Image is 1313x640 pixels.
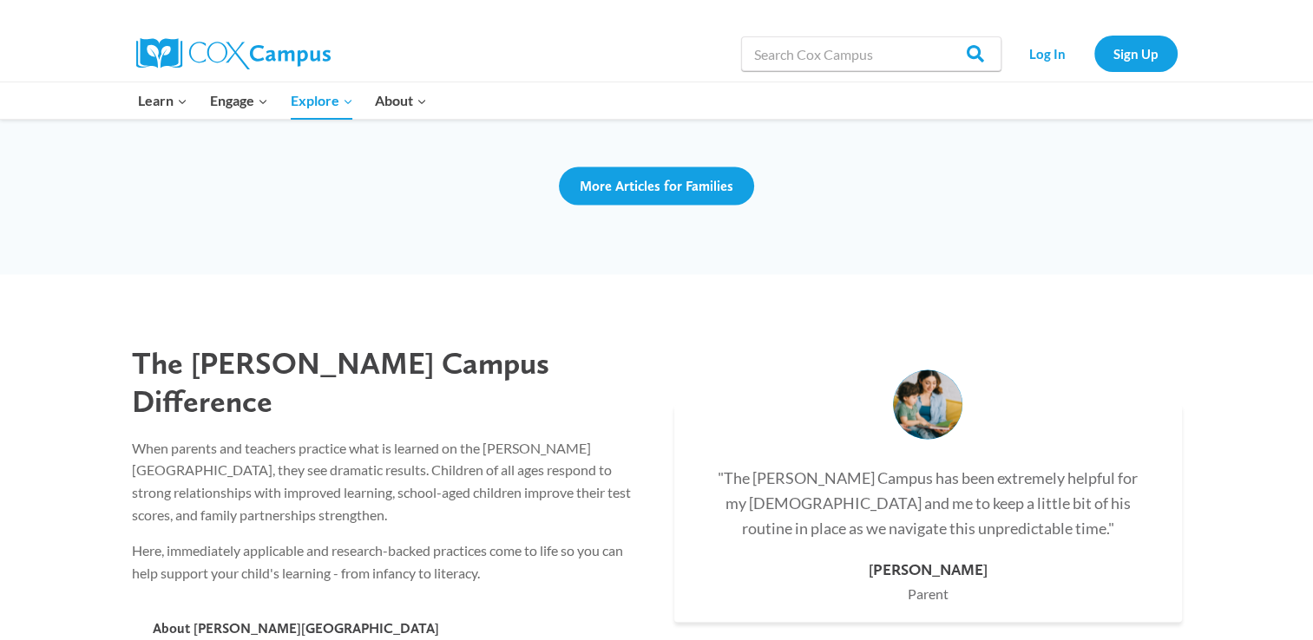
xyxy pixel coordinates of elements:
a: Sign Up [1094,36,1178,71]
div: Parent [709,583,1147,605]
span: The [PERSON_NAME] Campus Difference [132,344,549,419]
img: Cox Campus [136,38,331,69]
button: Child menu of Engage [199,82,279,119]
span: About [PERSON_NAME][GEOGRAPHIC_DATA] [153,620,439,637]
input: Search Cox Campus [741,36,1001,71]
p: Here, immediately applicable and research-backed practices come to life so you can help support y... [132,539,640,584]
a: More Articles for Families [559,167,754,206]
p: "The [PERSON_NAME] Campus has been extremely helpful for my [DEMOGRAPHIC_DATA] and me to keep a l... [709,466,1147,540]
button: Child menu of About [364,82,438,119]
nav: Primary Navigation [128,82,438,119]
p: When parents and teachers practice what is learned on the [PERSON_NAME][GEOGRAPHIC_DATA], they se... [132,437,640,526]
button: Child menu of Learn [128,82,200,119]
a: Log In [1010,36,1086,71]
div: [PERSON_NAME] [709,558,1147,583]
nav: Secondary Navigation [1010,36,1178,71]
button: Child menu of Explore [279,82,364,119]
span: More Articles for Families [580,178,733,194]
